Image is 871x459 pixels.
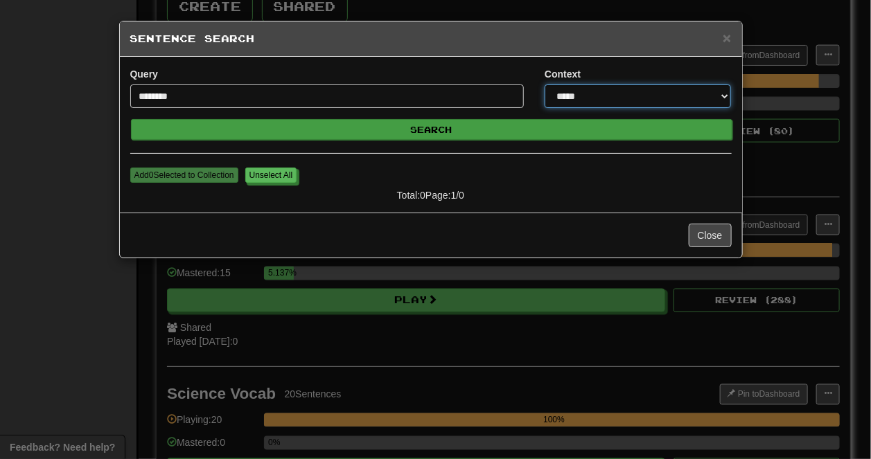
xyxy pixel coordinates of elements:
[689,224,732,247] button: Close
[545,67,581,81] label: Context
[130,168,238,183] button: Add0Selected to Collection
[723,30,731,45] button: Close
[130,32,732,46] h5: Sentence Search
[327,183,534,202] div: Total: 0 Page: 1 / 0
[245,168,297,183] button: Unselect All
[723,30,731,46] span: ×
[130,67,158,81] label: Query
[131,119,732,140] button: Search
